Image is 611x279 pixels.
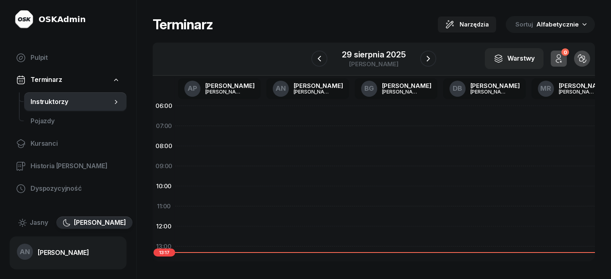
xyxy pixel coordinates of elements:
div: 0 [561,49,569,56]
span: Dyspozycyjność [31,183,120,194]
div: [PERSON_NAME] [470,89,509,94]
div: 08:00 [153,136,175,156]
a: Terminarz [10,71,127,89]
div: [PERSON_NAME] [559,83,608,89]
span: Instruktorzy [31,97,112,107]
a: Historia [PERSON_NAME] [10,157,127,176]
div: 07:00 [153,116,175,136]
div: OSKAdmin [39,14,86,25]
div: 13:00 [153,236,175,257]
div: [PERSON_NAME] [205,89,244,94]
span: Alfabetycznie [536,20,579,28]
a: BG[PERSON_NAME][PERSON_NAME] [355,78,438,99]
span: BG [364,85,374,92]
div: [PERSON_NAME] [294,89,332,94]
button: Narzędzia [438,16,496,33]
span: MR [540,85,551,92]
button: Jasny [12,216,55,229]
a: Dyspozycyjność [10,179,127,198]
img: logo-light@2x.png [14,10,34,29]
span: Pulpit [31,53,120,63]
div: [PERSON_NAME] [342,61,405,67]
a: Pulpit [10,48,127,67]
span: Sortuj [515,19,535,30]
button: Warstwy [485,48,544,69]
a: AP[PERSON_NAME][PERSON_NAME] [178,78,261,99]
a: Pojazdy [24,112,127,131]
div: 06:00 [153,96,175,116]
div: [PERSON_NAME] [382,89,421,94]
a: DB[PERSON_NAME][PERSON_NAME] [443,78,526,99]
span: Jasny [30,218,48,228]
div: 29 sierpnia 2025 [342,51,405,59]
div: [PERSON_NAME] [470,83,520,89]
button: 0 [551,51,567,67]
a: AN[PERSON_NAME][PERSON_NAME] [266,78,349,99]
h1: Terminarz [153,17,213,32]
button: [PERSON_NAME] [56,216,133,229]
div: 11:00 [153,196,175,216]
div: 09:00 [153,156,175,176]
div: Warstwy [494,53,535,64]
div: [PERSON_NAME] [559,89,597,94]
div: 14:00 [153,257,175,277]
span: [PERSON_NAME] [74,218,126,228]
div: 12:00 [153,216,175,236]
a: Instruktorzy [24,92,127,112]
div: [PERSON_NAME] [294,83,343,89]
span: Narzędzia [460,20,489,29]
div: [PERSON_NAME] [38,249,89,256]
div: 10:00 [153,176,175,196]
span: Pojazdy [31,116,120,126]
span: AN [276,85,286,92]
span: AN [20,248,30,255]
a: Kursanci [10,134,127,153]
span: AP [188,85,197,92]
span: Kursanci [31,138,120,149]
span: 13:17 [153,248,175,257]
div: [PERSON_NAME] [205,83,255,89]
button: Sortuj Alfabetycznie [506,16,595,33]
div: [PERSON_NAME] [382,83,431,89]
span: Terminarz [31,75,62,85]
span: DB [453,85,462,92]
span: Historia [PERSON_NAME] [31,161,120,171]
